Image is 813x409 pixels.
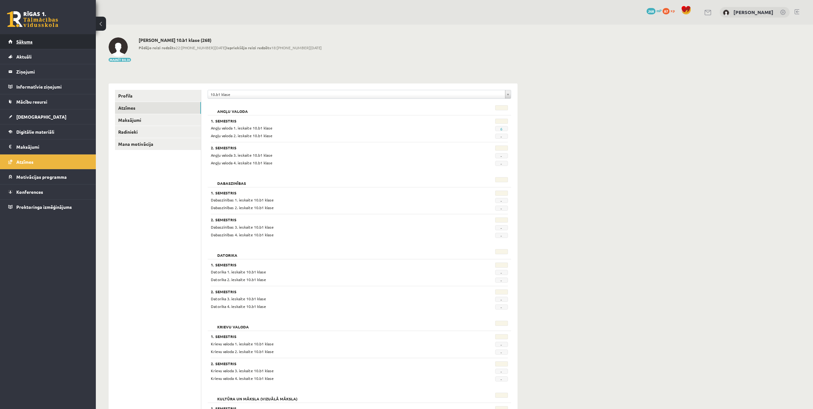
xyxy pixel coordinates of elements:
[7,11,58,27] a: Rīgas 1. Tālmācības vidusskola
[16,54,32,59] span: Aktuāli
[16,174,67,180] span: Motivācijas programma
[8,139,88,154] a: Maksājumi
[139,37,322,43] h2: [PERSON_NAME] 10.b1 klase (268)
[211,205,274,210] span: Dabaszinības 2. ieskaite 10.b1 klase
[495,198,508,203] span: -
[211,146,457,150] h3: 2. Semestris
[8,169,88,184] a: Motivācijas programma
[211,341,274,346] span: Krievu valoda 1. ieskaite 10.b1 klase
[495,161,508,166] span: -
[211,90,502,98] span: 10.b1 klase
[16,159,34,165] span: Atzīmes
[8,64,88,79] a: Ziņojumi
[500,126,502,131] a: 6
[211,125,272,130] span: Angļu valoda 1. ieskaite 10.b1 klase
[16,139,88,154] legend: Maksājumi
[211,160,272,165] span: Angļu valoda 4. ieskaite 10.b1 klase
[211,368,274,373] span: Krievu valoda 3. ieskaite 10.b1 klase
[211,105,254,112] h2: Angļu valoda
[211,334,457,339] h3: 1. Semestris
[109,58,131,62] button: Mainīt bildi
[211,263,457,267] h3: 1. Semestris
[115,90,201,102] a: Profils
[211,361,457,366] h3: 2. Semestris
[495,206,508,211] span: -
[211,277,266,282] span: Datorika 2. ieskaite 10.b1 klase
[211,349,274,354] span: Krievu valoda 2. ieskaite 10.b1 klase
[211,321,255,327] h2: Krievu valoda
[495,350,508,355] span: -
[8,124,88,139] a: Digitālie materiāli
[8,34,88,49] a: Sākums
[16,64,88,79] legend: Ziņojumi
[211,269,266,274] span: Datorika 1. ieskaite 10.b1 klase
[211,197,274,202] span: Dabaszinības 1. ieskaite 10.b1 klase
[16,79,88,94] legend: Informatīvie ziņojumi
[16,99,47,105] span: Mācību resursi
[495,278,508,283] span: -
[115,114,201,126] a: Maksājumi
[495,369,508,374] span: -
[8,185,88,199] a: Konferences
[8,200,88,214] a: Proktoringa izmēģinājums
[495,270,508,275] span: -
[8,154,88,169] a: Atzīmes
[109,37,128,57] img: Kristaps Korotkevičs
[495,304,508,310] span: -
[663,8,670,14] span: 87
[139,45,176,50] b: Pēdējo reizi redzēts
[211,296,266,301] span: Datorika 3. ieskaite 10.b1 klase
[211,304,266,309] span: Datorika 4. ieskaite 10.b1 klase
[723,10,729,16] img: Kristaps Korotkevičs
[495,342,508,347] span: -
[115,138,201,150] a: Mana motivācija
[211,249,244,256] h2: Datorika
[656,8,662,13] span: mP
[647,8,662,13] a: 268 mP
[495,297,508,302] span: -
[208,90,511,98] a: 10.b1 klase
[647,8,656,14] span: 268
[16,189,43,195] span: Konferences
[8,109,88,124] a: [DEMOGRAPHIC_DATA]
[8,94,88,109] a: Mācību resursi
[495,134,508,139] span: -
[671,8,675,13] span: xp
[211,119,457,123] h3: 1. Semestris
[115,102,201,114] a: Atzīmes
[226,45,271,50] b: Iepriekšējo reizi redzēts
[211,224,274,230] span: Dabaszinības 3. ieskaite 10.b1 klase
[8,49,88,64] a: Aktuāli
[115,126,201,138] a: Radinieki
[495,225,508,230] span: -
[16,129,54,135] span: Digitālie materiāli
[211,153,272,158] span: Angļu valoda 3. ieskaite 10.b1 klase
[495,233,508,238] span: -
[211,232,274,237] span: Dabaszinības 4. ieskaite 10.b1 klase
[211,177,252,184] h2: Dabaszinības
[16,204,72,210] span: Proktoringa izmēģinājums
[16,114,66,120] span: [DEMOGRAPHIC_DATA]
[663,8,678,13] a: 87 xp
[211,133,272,138] span: Angļu valoda 2. ieskaite 10.b1 klase
[139,45,322,51] span: 22:[PHONE_NUMBER][DATE] 18:[PHONE_NUMBER][DATE]
[211,393,304,399] h2: Kultūra un māksla (vizuālā māksla)
[16,39,33,44] span: Sākums
[495,153,508,158] span: -
[733,9,773,15] a: [PERSON_NAME]
[211,289,457,294] h3: 2. Semestris
[495,376,508,381] span: -
[8,79,88,94] a: Informatīvie ziņojumi
[211,191,457,195] h3: 1. Semestris
[211,376,274,381] span: Krievu valoda 4. ieskaite 10.b1 klase
[211,217,457,222] h3: 2. Semestris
